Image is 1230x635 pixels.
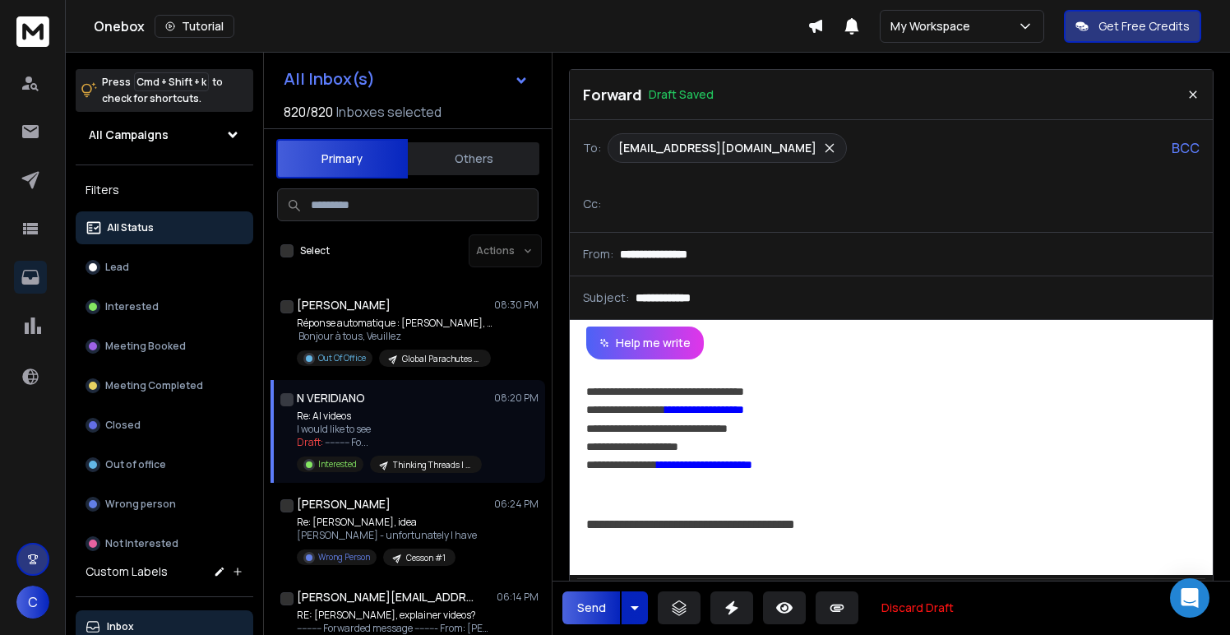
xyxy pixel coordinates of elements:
p: Subject: [583,290,629,306]
p: Out of office [105,458,166,471]
button: Others [408,141,539,177]
button: C [16,586,49,619]
h3: Filters [76,178,253,202]
p: Thinking Threads | AI Video | #1 | [GEOGRAPHIC_DATA] [393,459,472,471]
p: Forward [583,83,642,106]
p: My Workspace [890,18,977,35]
p: 06:14 PM [497,591,539,604]
button: Tutorial [155,15,234,38]
p: 08:30 PM [494,299,539,312]
p: Bonjour à tous, Veuillez [297,330,494,343]
p: Press to check for shortcuts. [102,74,223,107]
button: All Campaigns [76,118,253,151]
p: Wrong person [105,498,176,511]
div: Open Intercom Messenger [1170,578,1209,618]
button: Primary [276,139,408,178]
p: Global Parachutes AI #1 [402,353,481,365]
p: Interested [105,300,159,313]
h1: [PERSON_NAME][EMAIL_ADDRESS][DOMAIN_NAME] +1 [297,589,478,605]
p: Inbox [107,620,134,633]
p: Réponse automatique : [PERSON_NAME], thoughts? [297,317,494,330]
button: Meeting Booked [76,330,253,363]
p: [PERSON_NAME] - unfortunately I have [297,529,477,542]
button: Closed [76,409,253,442]
p: Interested [318,458,357,470]
span: Draft: [297,435,323,449]
p: Wrong Person [318,551,370,563]
div: Onebox [94,15,807,38]
p: Re: [PERSON_NAME], idea [297,516,477,529]
p: 06:24 PM [494,498,539,511]
h3: Inboxes selected [336,102,442,122]
p: To: [583,140,601,156]
button: All Inbox(s) [271,63,542,95]
p: [EMAIL_ADDRESS][DOMAIN_NAME] [618,140,816,156]
h1: All Campaigns [89,127,169,143]
p: ---------- Forwarded message --------- From: [PERSON_NAME] [297,622,494,635]
label: Select [300,244,330,257]
span: 820 / 820 [284,102,333,122]
button: Discard Draft [868,591,967,624]
p: All Status [107,221,154,234]
button: Lead [76,251,253,284]
p: From: [583,246,613,262]
p: Closed [105,419,141,432]
p: Draft Saved [649,86,714,103]
p: Cesson #1 [406,552,446,564]
button: Get Free Credits [1064,10,1201,43]
p: BCC [1172,138,1200,158]
button: Not Interested [76,527,253,560]
p: RE: [PERSON_NAME], explainer videos? [297,609,494,622]
button: Meeting Completed [76,369,253,402]
h1: [PERSON_NAME] [297,297,391,313]
span: Cmd + Shift + k [134,72,209,91]
button: Help me write [586,327,704,359]
h1: All Inbox(s) [284,71,375,87]
p: Meeting Booked [105,340,186,353]
p: Re: AI videos [297,410,482,423]
p: Not Interested [105,537,178,550]
p: Out Of Office [318,352,366,364]
span: ---------- Fo ... [325,435,368,449]
p: 08:20 PM [494,392,539,405]
p: Meeting Completed [105,379,203,392]
p: Get Free Credits [1098,18,1190,35]
p: Cc: [583,196,601,212]
p: Lead [105,261,129,274]
h1: N VERIDIANO [297,390,365,406]
button: Interested [76,290,253,323]
p: I would like to see [297,423,482,436]
button: All Status [76,211,253,244]
h3: Custom Labels [86,563,168,580]
button: Out of office [76,448,253,481]
button: Wrong person [76,488,253,521]
h1: [PERSON_NAME] [297,496,391,512]
button: Send [562,591,620,624]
